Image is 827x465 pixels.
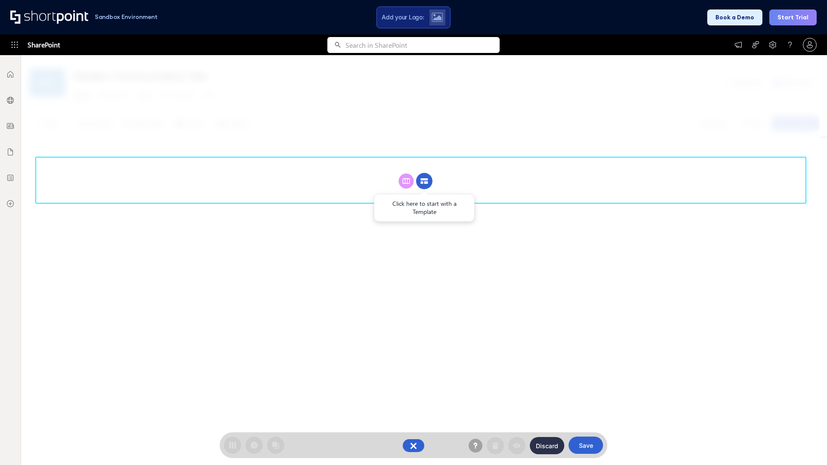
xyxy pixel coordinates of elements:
[769,9,817,25] button: Start Trial
[432,12,443,22] img: Upload logo
[707,9,762,25] button: Book a Demo
[345,37,500,53] input: Search in SharePoint
[569,437,603,454] button: Save
[784,424,827,465] iframe: Chat Widget
[28,34,60,55] span: SharePoint
[382,13,424,21] span: Add your Logo:
[530,437,564,454] button: Discard
[95,15,158,19] h1: Sandbox Environment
